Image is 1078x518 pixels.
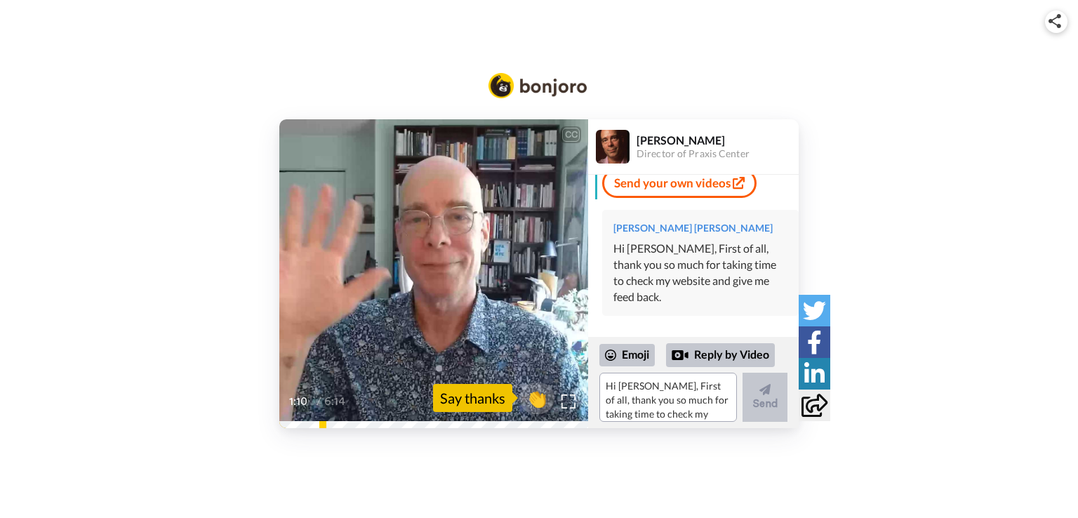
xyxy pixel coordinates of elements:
[433,384,512,412] div: Say thanks
[317,393,321,410] span: /
[596,130,630,164] img: Profile Image
[672,347,688,364] div: Reply by Video
[613,221,787,235] div: [PERSON_NAME] [PERSON_NAME]
[602,168,757,198] a: Send your own videos
[519,387,554,409] span: 👏
[324,393,349,410] span: 6:14
[613,241,787,305] div: Hi [PERSON_NAME], First of all, thank you so much for taking time to check my website and give me...
[562,128,580,142] div: CC
[519,383,554,414] button: 👏
[289,393,314,410] span: 1:10
[599,344,655,366] div: Emoji
[743,373,787,422] button: Send
[1049,14,1061,28] img: ic_share.svg
[637,133,798,147] div: [PERSON_NAME]
[637,148,798,160] div: Director of Praxis Center
[666,343,775,367] div: Reply by Video
[488,73,587,98] img: Bonjoro Logo
[561,394,575,409] img: Full screen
